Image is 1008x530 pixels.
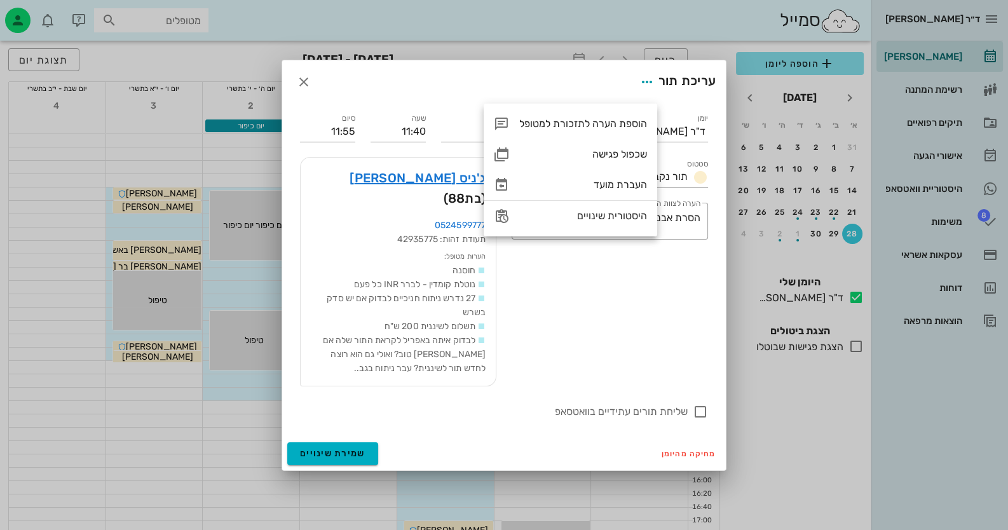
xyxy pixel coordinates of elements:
span: תשלום לשיננית 200 ש"ח [385,321,475,332]
a: 0524599777 [435,220,486,231]
a: ג'ניס [PERSON_NAME] [350,168,486,188]
span: לבדוק איתה באפריל לקראת התור שלה אם [PERSON_NAME] טוב? ואולי גם הוא רוצה לחדש תור לשיננית? עבר ני... [320,335,486,374]
div: היסטורית שינויים [519,210,647,222]
span: תור נקבע [648,170,688,182]
small: הערות מטופל: [444,252,486,261]
span: (בת ) [444,188,486,208]
span: חוסנה [453,265,476,276]
label: סטטוס [687,160,708,169]
span: מחיקה מהיומן [662,449,716,458]
span: שמירת שינויים [300,448,365,459]
div: הוספת הערה לתזכורת למטופל [519,118,647,130]
span: 27 נדרש ניתוח חניכיים לבדוק אם יש סדק בשרש [325,293,486,318]
label: שליחת תורים עתידיים בוואטסאפ [300,405,688,418]
div: העברת מועד [519,179,647,191]
label: שעה [412,114,426,123]
button: מחיקה מהיומן [657,445,721,463]
label: יומן [698,114,709,123]
label: סיום [342,114,355,123]
div: עריכת תור [636,71,716,93]
label: הערה לצוות המרפאה [634,199,700,208]
div: שכפול פגישה [519,148,647,160]
span: נוטלת קומדין - לברר INR כל פעם [354,279,475,290]
button: שמירת שינויים [287,442,378,465]
span: 88 [448,191,465,206]
div: תעודת זהות: 42935775 [311,233,486,247]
